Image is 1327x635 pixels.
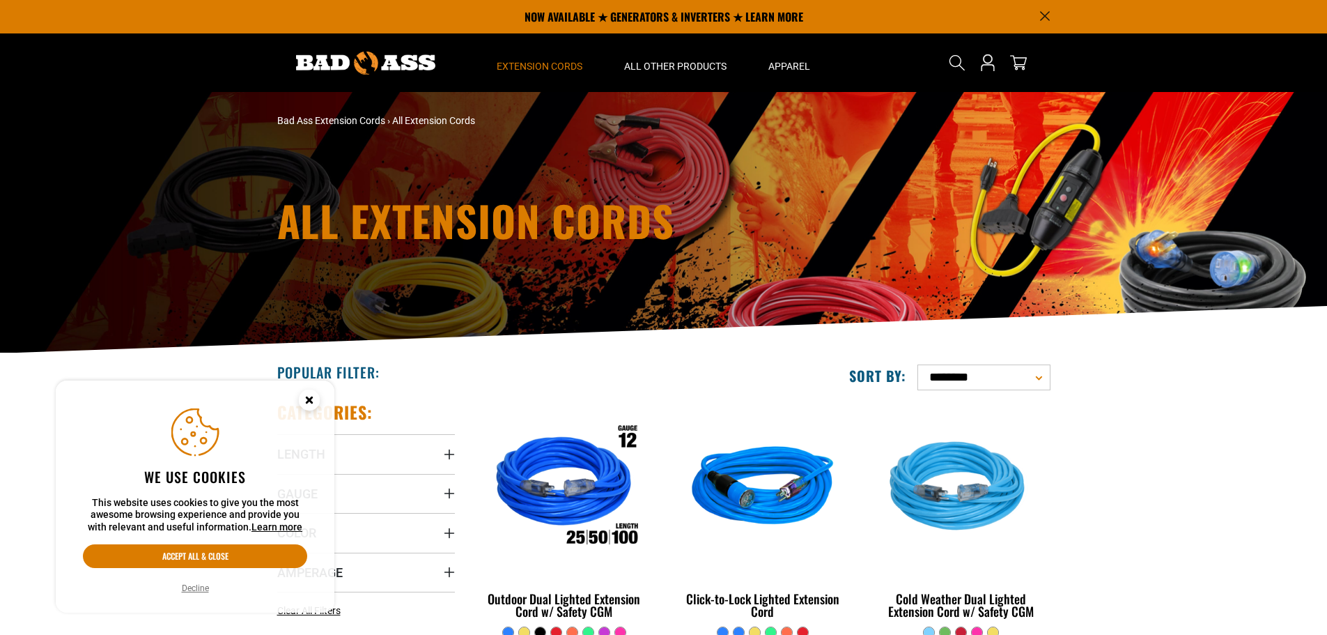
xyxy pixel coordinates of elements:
[277,553,455,592] summary: Amperage
[946,52,968,74] summary: Search
[603,33,747,92] summary: All Other Products
[56,381,334,613] aside: Cookie Consent
[874,408,1049,569] img: Light Blue
[849,367,906,385] label: Sort by:
[476,33,603,92] summary: Extension Cords
[83,544,307,568] button: Accept all & close
[674,592,851,618] div: Click-to-Lock Lighted Extension Cord
[476,592,653,618] div: Outdoor Dual Lighted Extension Cord w/ Safety CGM
[251,521,302,533] a: Learn more
[497,60,582,72] span: Extension Cords
[277,363,380,381] h2: Popular Filter:
[277,434,455,473] summary: Length
[747,33,831,92] summary: Apparel
[277,199,786,241] h1: All Extension Cords
[277,114,786,128] nav: breadcrumbs
[675,408,851,569] img: blue
[277,513,455,552] summary: Color
[277,115,385,126] a: Bad Ass Extension Cords
[674,401,851,626] a: blue Click-to-Lock Lighted Extension Cord
[83,497,307,534] p: This website uses cookies to give you the most awesome browsing experience and provide you with r...
[83,468,307,486] h2: We use cookies
[476,408,652,569] img: Outdoor Dual Lighted Extension Cord w/ Safety CGM
[387,115,390,126] span: ›
[178,581,213,595] button: Decline
[277,474,455,513] summary: Gauge
[296,52,435,75] img: Bad Ass Extension Cords
[392,115,475,126] span: All Extension Cords
[768,60,810,72] span: Apparel
[624,60,727,72] span: All Other Products
[476,401,653,626] a: Outdoor Dual Lighted Extension Cord w/ Safety CGM Outdoor Dual Lighted Extension Cord w/ Safety CGM
[872,592,1050,618] div: Cold Weather Dual Lighted Extension Cord w/ Safety CGM
[872,401,1050,626] a: Light Blue Cold Weather Dual Lighted Extension Cord w/ Safety CGM
[277,605,341,616] span: Clear All Filters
